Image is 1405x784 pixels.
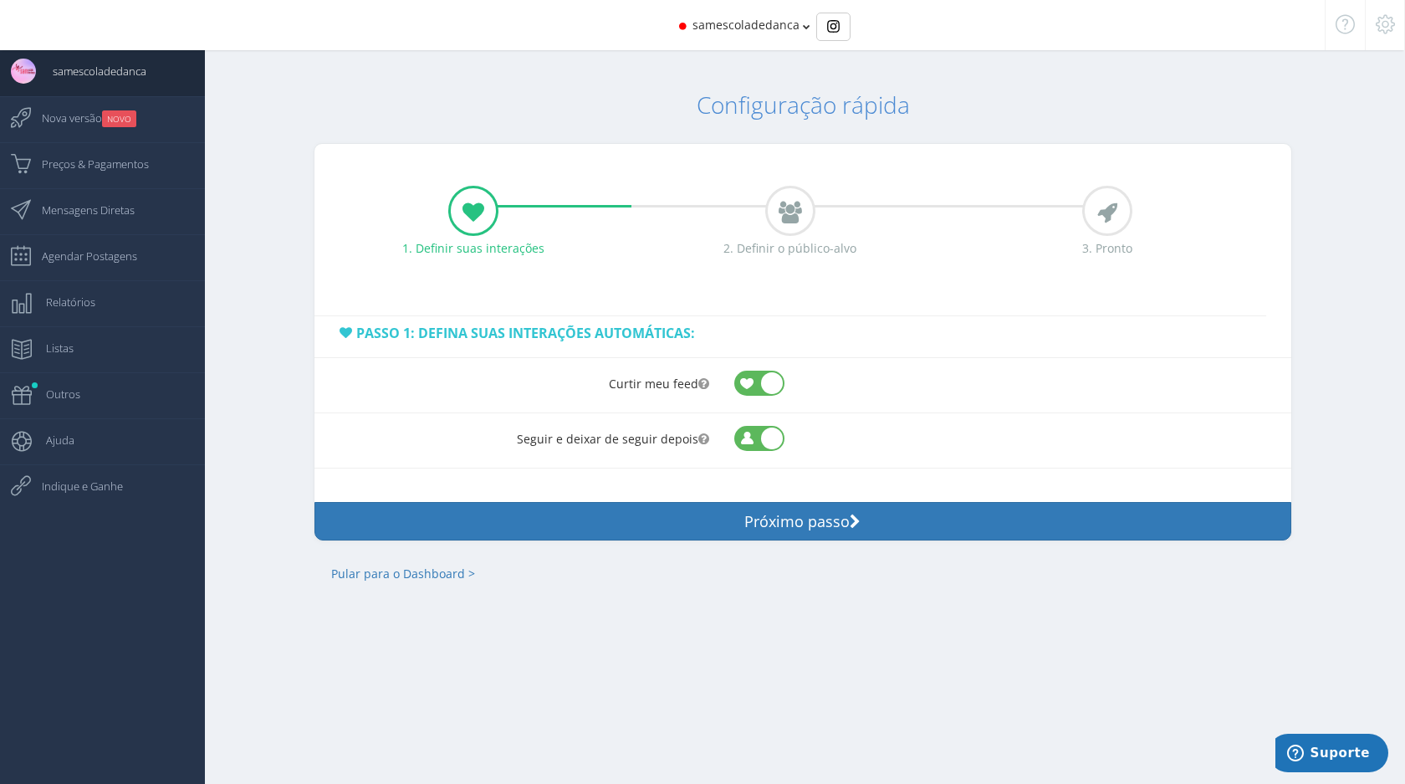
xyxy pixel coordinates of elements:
img: Instagram_simple_icon.svg [827,20,840,33]
div: 2. Definir o público-alvo [644,240,936,257]
span: Ajuda [29,419,74,461]
span: samescoladedanca [692,17,800,33]
span: Preços & Pagamentos [25,143,149,185]
a: Pular para o Dashboard > [314,549,492,599]
h1: Configuração rápida [201,92,1405,118]
div: Basic example [816,13,851,41]
div: 1. Definir suas interações [327,240,619,257]
span: Nova versão [25,97,136,139]
label: Curtir meu feed [314,359,722,392]
span: Relatórios [29,281,95,323]
span: Mensagens Diretas [25,189,135,231]
span: Outros [29,373,80,415]
span: samescoladedanca [36,50,146,92]
span: Listas [29,327,74,369]
span: Agendar Postagens [25,235,137,277]
small: NOVO [102,110,136,127]
span: Passo 1: Defina suas interações automáticas: [356,324,695,342]
button: Próximo passo [314,502,1291,541]
span: Indique e Ganhe [25,465,123,507]
iframe: Abre um widget para que você possa encontrar mais informações [1275,734,1388,776]
div: 3. Pronto [962,240,1254,257]
label: Seguir e deixar de seguir depois [314,414,722,448]
img: User Image [11,59,36,84]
